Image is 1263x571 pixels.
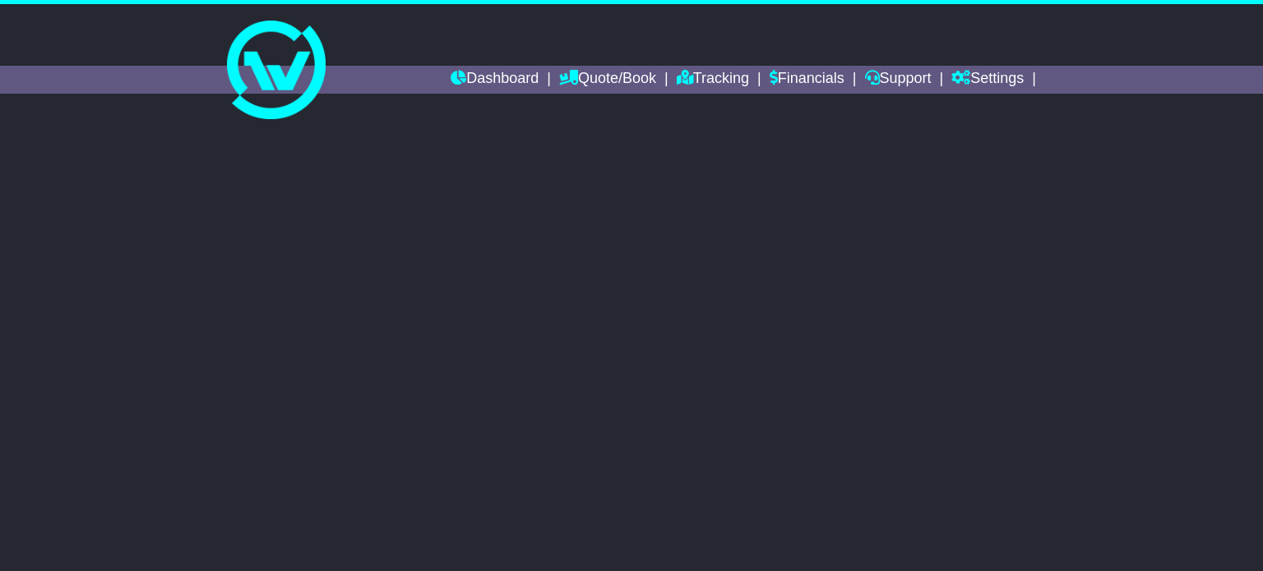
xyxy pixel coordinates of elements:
[451,66,539,94] a: Dashboard
[770,66,844,94] a: Financials
[951,66,1024,94] a: Settings
[559,66,656,94] a: Quote/Book
[677,66,749,94] a: Tracking
[865,66,932,94] a: Support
